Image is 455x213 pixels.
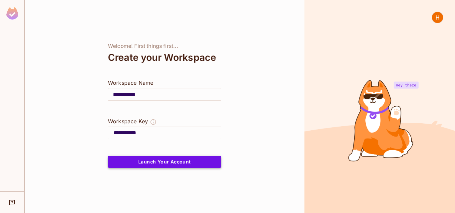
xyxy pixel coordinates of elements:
button: The Workspace Key is unique, and serves as the identifier of your workspace. [150,117,157,127]
div: Create your Workspace [108,50,221,65]
img: SReyMgAAAABJRU5ErkJggg== [6,7,18,20]
button: Launch Your Account [108,156,221,168]
div: Welcome! First things first... [108,43,221,50]
div: Workspace Key [108,117,148,125]
div: Workspace Name [108,79,221,87]
div: Help & Updates [5,196,20,209]
img: Hussain Bolt [432,12,443,23]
